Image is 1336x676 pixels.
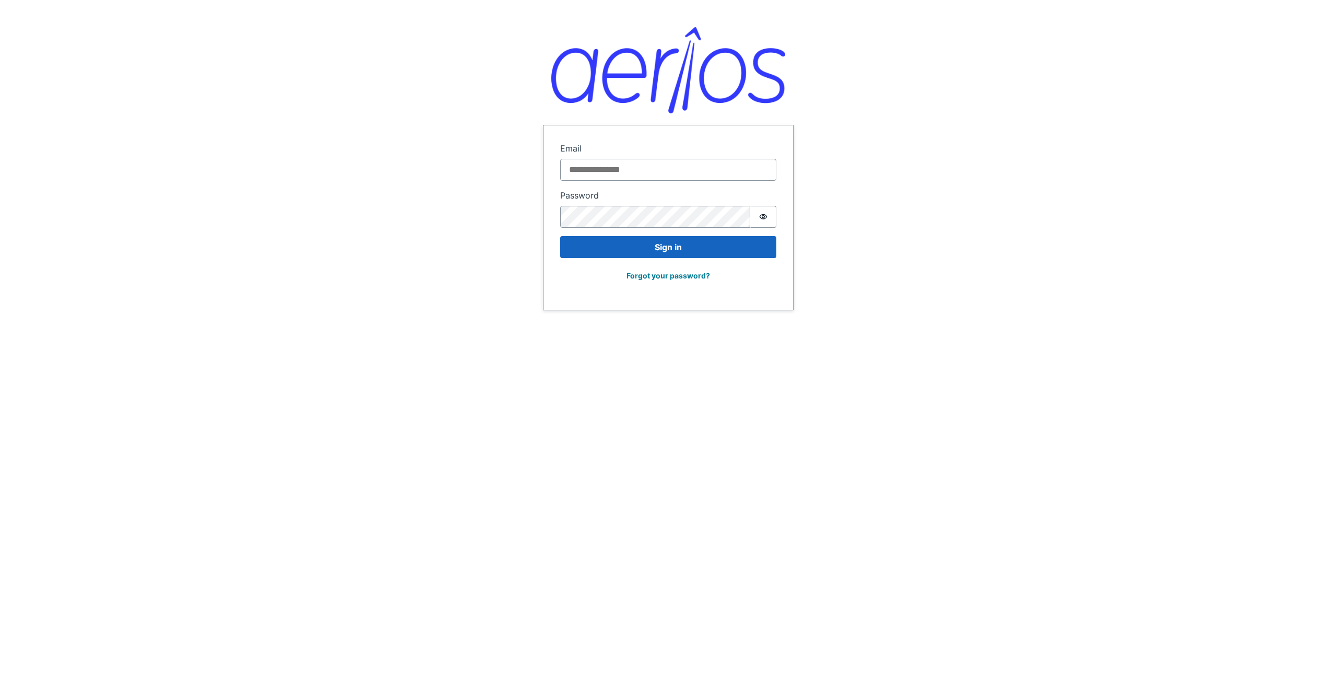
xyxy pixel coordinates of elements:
[560,189,776,202] label: Password
[560,236,776,258] button: Sign in
[560,142,776,155] label: Email
[620,266,717,285] button: Forgot your password?
[551,27,785,113] img: Aerios logo
[750,206,776,228] button: Show password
